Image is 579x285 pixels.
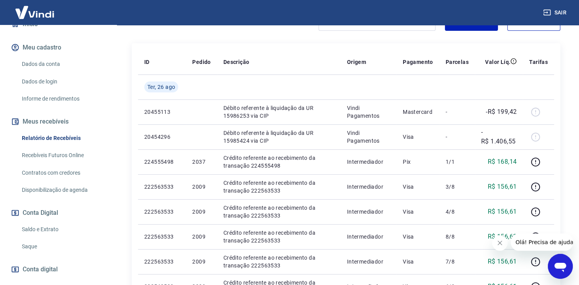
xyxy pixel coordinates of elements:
p: Intermediador [347,233,390,241]
p: Visa [403,258,433,266]
p: Tarifas [529,58,548,66]
p: 1/1 [446,158,469,166]
a: Dados da conta [19,56,107,72]
a: Disponibilização de agenda [19,182,107,198]
p: - [446,133,469,141]
p: Vindi Pagamentos [347,104,390,120]
p: Intermediador [347,258,390,266]
span: Conta digital [23,264,58,275]
p: 20455113 [144,108,180,116]
p: 20454296 [144,133,180,141]
p: Visa [403,133,433,141]
p: Valor Líq. [485,58,510,66]
p: Visa [403,183,433,191]
a: Relatório de Recebíveis [19,130,107,146]
a: Saque [19,239,107,255]
a: Conta digital [9,261,107,278]
p: Débito referente à liquidação da UR 15986253 via CIP [223,104,335,120]
p: 224555498 [144,158,180,166]
p: R$ 168,14 [488,157,517,166]
p: 222563533 [144,233,180,241]
iframe: Close message [492,235,508,251]
p: Mastercard [403,108,433,116]
p: R$ 156,61 [488,182,517,191]
a: Informe de rendimentos [19,91,107,107]
img: Vindi [9,0,60,24]
button: Sair [542,5,570,20]
p: Débito referente à liquidação da UR 15985424 via CIP [223,129,335,145]
p: 7/8 [446,258,469,266]
p: Crédito referente ao recebimento da transação 222563533 [223,229,335,244]
p: Origem [347,58,366,66]
p: R$ 156,61 [488,257,517,266]
p: ID [144,58,150,66]
p: Pagamento [403,58,433,66]
p: Parcelas [446,58,469,66]
p: Pedido [192,58,211,66]
p: 3/8 [446,183,469,191]
p: Vindi Pagamentos [347,129,390,145]
iframe: Message from company [511,234,573,251]
p: -R$ 1.406,55 [481,127,517,146]
p: Descrição [223,58,250,66]
p: 4/8 [446,208,469,216]
p: 2009 [192,208,211,216]
p: -R$ 199,42 [486,107,517,117]
p: 8/8 [446,233,469,241]
a: Saldo e Extrato [19,221,107,237]
p: R$ 156,63 [488,232,517,241]
p: - [446,108,469,116]
a: Dados de login [19,74,107,90]
p: 2009 [192,183,211,191]
p: Crédito referente ao recebimento da transação 222563533 [223,179,335,195]
p: 2009 [192,258,211,266]
p: Crédito referente ao recebimento da transação 222563533 [223,204,335,220]
p: Crédito referente ao recebimento da transação 222563533 [223,254,335,269]
p: Pix [403,158,433,166]
a: Recebíveis Futuros Online [19,147,107,163]
p: Intermediador [347,208,390,216]
button: Conta Digital [9,204,107,221]
p: 222563533 [144,258,180,266]
p: 2009 [192,233,211,241]
p: Intermediador [347,183,390,191]
p: Visa [403,208,433,216]
p: 2037 [192,158,211,166]
p: Intermediador [347,158,390,166]
p: R$ 156,61 [488,207,517,216]
button: Meus recebíveis [9,113,107,130]
span: Olá! Precisa de ajuda? [5,5,66,12]
span: Ter, 26 ago [147,83,175,91]
a: Contratos com credores [19,165,107,181]
p: Crédito referente ao recebimento da transação 224555498 [223,154,335,170]
p: Visa [403,233,433,241]
iframe: Button to launch messaging window [548,254,573,279]
button: Meu cadastro [9,39,107,56]
p: 222563533 [144,183,180,191]
p: 222563533 [144,208,180,216]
